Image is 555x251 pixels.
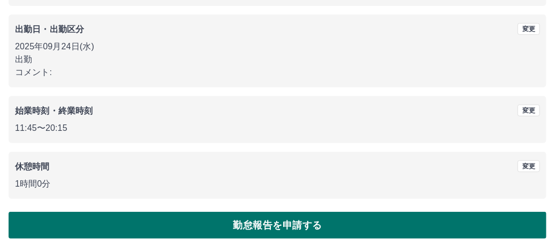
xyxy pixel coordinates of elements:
[15,40,540,53] p: 2025年09月24日(水)
[9,212,546,239] button: 勤怠報告を申請する
[15,122,540,135] p: 11:45 〜 20:15
[15,25,84,34] b: 出勤日・出勤区分
[15,178,540,190] p: 1時間0分
[15,162,50,171] b: 休憩時間
[518,160,540,172] button: 変更
[15,66,540,79] p: コメント:
[518,23,540,35] button: 変更
[15,53,540,66] p: 出勤
[518,105,540,116] button: 変更
[15,106,93,115] b: 始業時刻・終業時刻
